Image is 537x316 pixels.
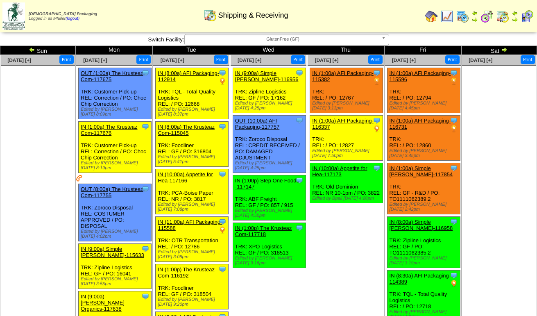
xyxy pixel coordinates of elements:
img: PO [450,77,458,85]
div: Edited by [PERSON_NAME] [DATE] 3:55pm [81,277,151,286]
img: PO [373,77,381,85]
img: Tooltip [373,116,381,125]
img: arrowleft.gif [471,10,478,16]
img: Tooltip [373,164,381,172]
img: Tooltip [141,123,150,131]
img: Tooltip [450,116,458,125]
td: Sat [461,46,537,55]
a: IN (1:00p) The Krusteaz Com-116192 [158,266,215,279]
span: [DATE] [+] [161,57,184,63]
div: Edited by [PERSON_NAME] [DATE] 4:25pm [235,161,306,171]
img: Tooltip [218,123,227,131]
a: IN (1:00a) AFI Packaging-115596 [390,70,451,82]
div: Edited by [PERSON_NAME] [DATE] 7:08pm [158,202,228,212]
div: Edited by [PERSON_NAME] [DATE] 3:45pm [390,148,460,158]
div: TRK: Customer Pick-up REL: Correction / PO: Choc Chip Correction [79,122,152,173]
a: OUT (1:00a) The Krusteaz Com-117675 [81,70,143,82]
a: IN (8:00a) AFI Packaging-112914 [158,70,219,82]
div: TRK: REL: / PO: 12860 [387,116,460,161]
img: PO [373,125,381,133]
div: Edited by [PERSON_NAME] [DATE] 9:16pm [235,256,306,266]
div: TRK: ABF Freight REL: GF / PO: 857 / 915 [233,175,306,221]
a: IN (1:00a) AFI Packaging-116337 [312,118,374,130]
td: Sun [0,46,76,55]
a: [DATE] [+] [238,57,261,63]
div: Edited by Bpali [DATE] 4:26pm [312,196,383,201]
img: arrowleft.gif [512,10,518,16]
button: Print [445,55,460,64]
a: IN (8:00a) Simple [PERSON_NAME]-116958 [390,219,453,231]
div: TRK: Customer Pick-up REL: Correction / PO: Choc Chip Correction [79,68,152,119]
img: calendarcustomer.gif [521,10,534,23]
a: IN (1:00p) The Krusteaz Com-117718 [235,225,292,237]
a: (logout) [66,16,79,21]
img: Tooltip [373,69,381,77]
img: Customer has been contacted and delivery has been arranged [76,175,83,182]
div: TRK: Foodliner REL: GF / PO: 316804 [156,122,229,167]
td: Wed [230,46,307,55]
div: TRK: REL: GF - R&D / PO: TO1111062389.2 [387,163,460,214]
img: Tooltip [295,176,304,184]
div: TRK: OTR Transportation REL: / PO: 12786 [156,217,229,262]
div: Edited by [PERSON_NAME] [DATE] 3:19pm [390,256,460,266]
div: TRK: Zipline Logistics REL: GF / PO: 17162 [233,68,306,113]
img: Tooltip [295,69,304,77]
div: TRK: REL: / PO: 12794 [387,68,460,113]
img: Tooltip [295,224,304,232]
img: Tooltip [218,69,227,77]
img: arrowright.gif [471,16,478,23]
img: Tooltip [218,170,227,178]
div: TRK: Foodliner REL: GF / PO: 318504 [156,264,229,309]
span: [DATE] [+] [315,57,338,63]
img: home.gif [425,10,438,23]
span: [DEMOGRAPHIC_DATA] Packaging [29,12,97,16]
img: calendarinout.gif [204,9,217,22]
div: TRK: TQL - Total Quality Logistics REL: / PO: 12668 [156,68,229,119]
a: [DATE] [+] [7,57,31,63]
button: Print [521,55,535,64]
span: GlutenFree (GF) [188,34,378,44]
button: Print [214,55,228,64]
a: OUT (8:00a) The Krusteaz Com-117755 [81,186,143,198]
img: PO [218,77,227,85]
div: Edited by [PERSON_NAME] [DATE] 8:37pm [158,107,228,117]
img: arrowright.gif [501,46,508,53]
img: calendarinout.gif [496,10,509,23]
img: Tooltip [450,218,458,226]
button: Print [59,55,74,64]
div: Edited by [PERSON_NAME] [DATE] 8:19pm [81,161,151,171]
img: Tooltip [141,185,150,193]
span: Shipping & Receiving [218,11,288,20]
img: Tooltip [218,265,227,273]
a: IN (1:00a) The Krusteaz Com-117676 [81,124,138,136]
img: arrowleft.gif [29,46,35,53]
div: TRK: Zoroco Disposal REL: COSTUMER APPROVED / PO: DISPOSAL [79,184,152,241]
div: TRK: PCA-Boise Paper REL: NR / PO: 3817 [156,169,229,214]
img: Tooltip [218,218,227,226]
div: Edited by [PERSON_NAME] [DATE] 4:45pm [390,101,460,111]
td: Mon [76,46,153,55]
td: Fri [384,46,461,55]
a: IN (10:00a) Appetite for Hea-117173 [312,165,367,177]
div: Edited by [PERSON_NAME] [DATE] 4:25pm [235,101,306,111]
div: Edited by [PERSON_NAME] [DATE] 7:50pm [312,148,383,158]
img: PO [218,226,227,234]
button: Print [368,55,383,64]
img: PO [450,125,458,133]
a: [DATE] [+] [469,57,492,63]
img: Tooltip [141,292,150,300]
img: Tooltip [450,69,458,77]
span: Logged in as Mfuller [29,12,97,21]
div: TRK: Zipline Logistics REL: GF / PO: TO1111062385.2 [387,217,460,268]
a: IN (9:00a) [PERSON_NAME] Organics-117638 [81,293,125,312]
a: IN (1:00p) Step One Foods, -117147 [235,177,301,190]
div: Edited by [PERSON_NAME] [DATE] 2:42pm [390,202,460,212]
a: IN (10:00a) Appetite for Hea-117166 [158,171,213,184]
div: Edited by [PERSON_NAME] [DATE] 4:02pm [81,229,151,239]
a: [DATE] [+] [392,57,416,63]
a: [DATE] [+] [83,57,107,63]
